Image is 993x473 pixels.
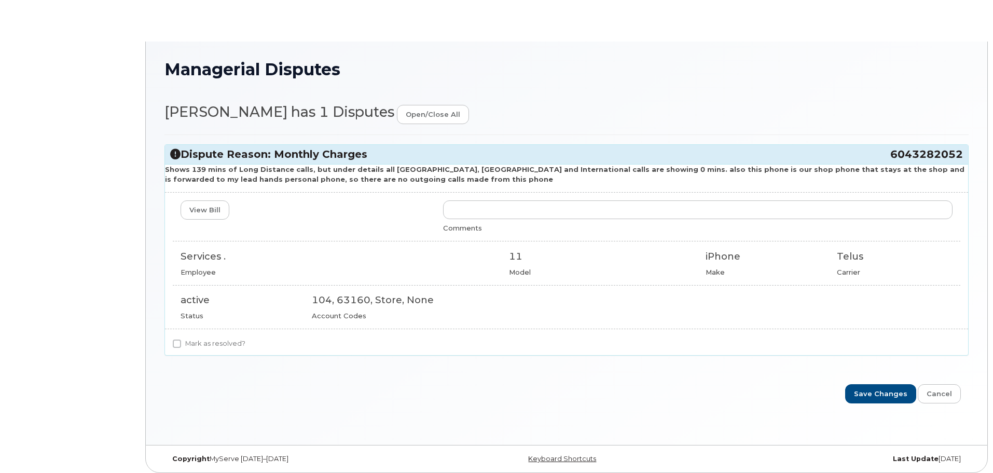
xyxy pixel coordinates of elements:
h2: [PERSON_NAME] has 1 Disputes [164,104,969,124]
div: Make [706,267,821,277]
a: View Bill [181,200,229,220]
div: 11 [509,250,691,263]
strong: Shows 139 mins of Long Distance calls, but under details all [GEOGRAPHIC_DATA], [GEOGRAPHIC_DATA]... [165,165,964,183]
div: iPhone [706,250,821,263]
div: active [181,293,296,307]
div: Model [509,267,691,277]
a: Cancel [918,384,961,403]
span: 6043282052 [890,147,963,161]
div: Services . [181,250,493,263]
h1: Managerial Disputes [164,60,969,78]
div: Carrier [837,267,953,277]
div: 104, 63160, Store, None [312,293,953,307]
div: Status [181,311,296,321]
div: Employee [181,267,493,277]
strong: Last Update [893,455,939,463]
a: open/close all [397,105,469,124]
div: [DATE] [700,455,969,463]
input: Mark as resolved? [173,340,181,348]
div: Comments [443,223,953,233]
div: Account Codes [312,311,953,321]
div: Telus [837,250,953,263]
a: Keyboard Shortcuts [528,455,596,463]
h3: Dispute Reason: Monthly Charges [170,147,963,161]
div: MyServe [DATE]–[DATE] [164,455,433,463]
input: Save Changes [845,384,916,403]
label: Mark as resolved? [173,337,245,350]
strong: Copyright [172,455,210,463]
